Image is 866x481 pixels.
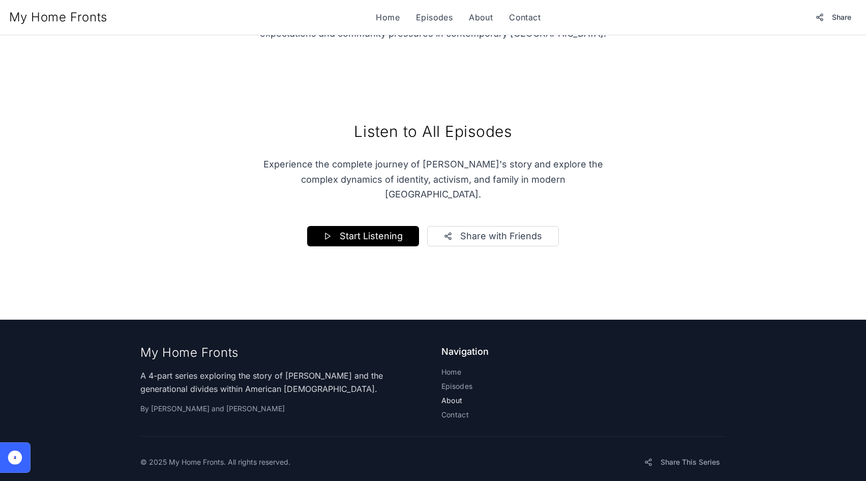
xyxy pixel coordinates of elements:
a: Contact [441,410,726,420]
button: Share with Friends [427,226,559,246]
a: About [441,395,726,406]
a: Episodes [441,381,726,391]
p: A 4-part series exploring the story of [PERSON_NAME] and the generational divides within American... [140,369,425,395]
a: Contact [509,11,541,23]
h4: Navigation [441,345,726,359]
span: Share [832,12,851,22]
a: Episodes [416,11,453,23]
a: My Home Fronts [9,9,107,25]
a: Home [441,367,726,377]
p: By [PERSON_NAME] and [PERSON_NAME] [140,404,425,414]
p: Experience the complete journey of [PERSON_NAME]'s story and explore the complex dynamics of iden... [262,157,604,202]
h2: Listen to All Episodes [205,122,661,140]
button: Share [810,8,857,26]
button: Share This Series [638,453,726,471]
div: © 2025 My Home Fronts. All rights reserved. [140,457,290,467]
a: Home [376,11,400,23]
a: About [469,11,493,23]
div: My Home Fronts [140,345,425,361]
button: Start Listening [307,226,419,246]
